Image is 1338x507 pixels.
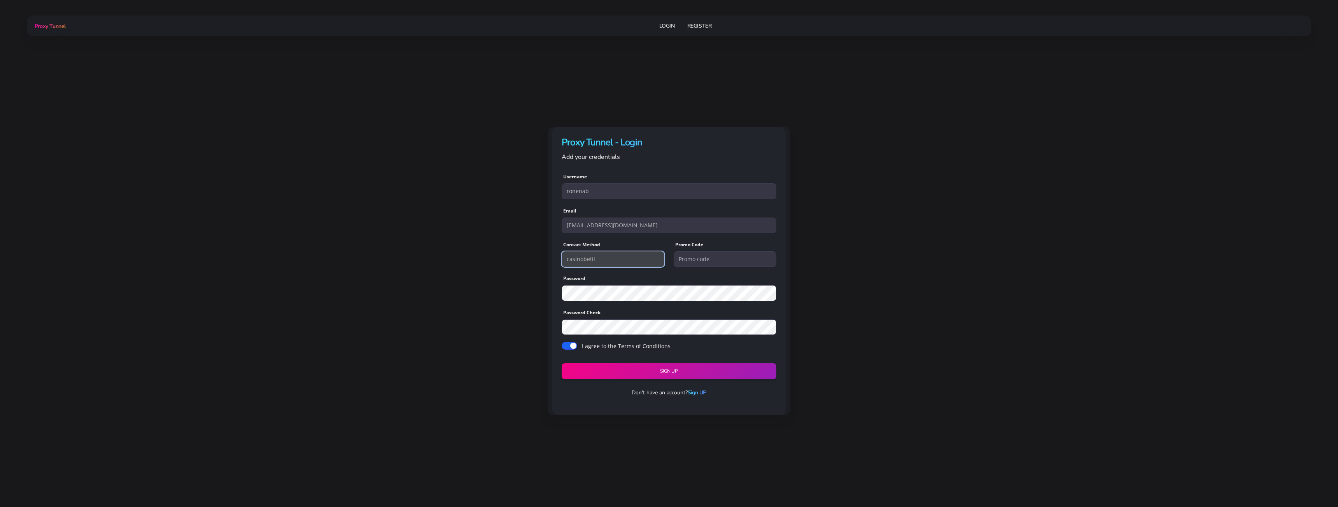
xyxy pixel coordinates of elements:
[562,251,664,267] input: Telegram/Skype name
[688,389,706,396] a: Sign UP
[562,183,776,199] input: Username
[562,218,776,233] input: Email
[563,309,601,316] label: Password Check
[582,342,671,350] label: I agree to the Terms of Conditions
[563,241,600,248] label: Contact Method
[674,251,776,267] input: Promo code
[659,19,675,33] a: Login
[675,241,703,248] label: Promo Code
[33,20,66,32] a: Proxy Tunnel
[687,19,712,33] a: Register
[35,23,66,30] span: Proxy Tunnel
[555,389,783,397] p: Don't have an account?
[562,152,776,162] p: Add your credentials
[563,207,576,214] label: Email
[562,136,776,149] h4: Proxy Tunnel - Login
[563,275,585,282] label: Password
[563,173,587,180] label: Username
[562,363,776,379] button: Sign UP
